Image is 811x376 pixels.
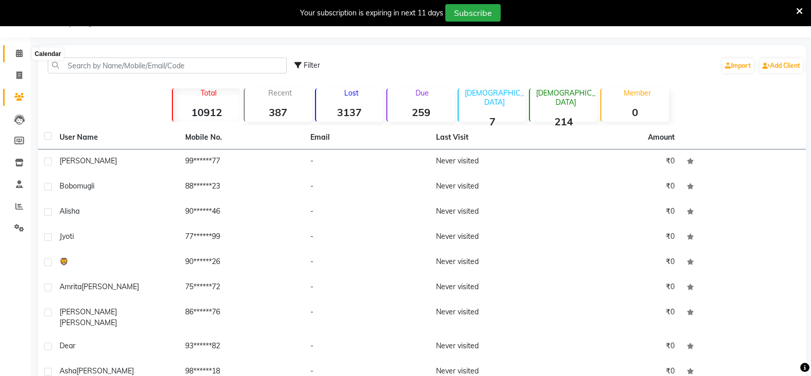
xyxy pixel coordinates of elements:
[60,156,117,165] span: [PERSON_NAME]
[463,88,526,107] p: [DEMOGRAPHIC_DATA]
[555,200,681,225] td: ₹0
[555,300,681,334] td: ₹0
[445,4,501,22] button: Subscribe
[722,59,754,73] a: Import
[304,225,430,250] td: -
[304,334,430,360] td: -
[60,307,117,316] span: [PERSON_NAME]
[60,232,74,241] span: Jyoti
[555,334,681,360] td: ₹0
[555,250,681,275] td: ₹0
[60,341,75,350] span: Dear
[304,250,430,275] td: -
[304,275,430,300] td: -
[605,88,668,98] p: Member
[534,88,597,107] p: [DEMOGRAPHIC_DATA]
[60,318,117,327] span: [PERSON_NAME]
[430,149,556,175] td: Never visited
[76,366,134,375] span: [PERSON_NAME]
[430,200,556,225] td: Never visited
[304,175,430,200] td: -
[760,59,803,73] a: Add Client
[177,88,240,98] p: Total
[430,300,556,334] td: Never visited
[300,8,443,18] div: Your subscription is expiring in next 11 days
[304,200,430,225] td: -
[555,175,681,200] td: ₹0
[60,257,68,266] span: 🦁
[60,366,76,375] span: Asha
[53,126,179,149] th: User Name
[530,115,597,128] strong: 214
[316,106,383,119] strong: 3137
[320,88,383,98] p: Lost
[601,106,668,119] strong: 0
[387,106,454,119] strong: 259
[82,282,139,291] span: [PERSON_NAME]
[430,250,556,275] td: Never visited
[32,48,64,60] div: Calendar
[642,126,681,149] th: Amount
[173,106,240,119] strong: 10912
[304,149,430,175] td: -
[245,106,312,119] strong: 387
[60,282,82,291] span: Amrita
[48,58,287,73] input: Search by Name/Mobile/Email/Code
[430,175,556,200] td: Never visited
[249,88,312,98] p: Recent
[304,61,320,70] span: Filter
[555,149,681,175] td: ₹0
[304,126,430,149] th: Email
[430,275,556,300] td: Never visited
[60,181,94,191] span: bobomugli
[555,225,681,250] td: ₹0
[430,225,556,250] td: Never visited
[459,115,526,128] strong: 7
[389,88,454,98] p: Due
[430,126,556,149] th: Last Visit
[179,126,305,149] th: Mobile No.
[304,300,430,334] td: -
[60,206,80,216] span: Alisha
[555,275,681,300] td: ₹0
[430,334,556,360] td: Never visited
